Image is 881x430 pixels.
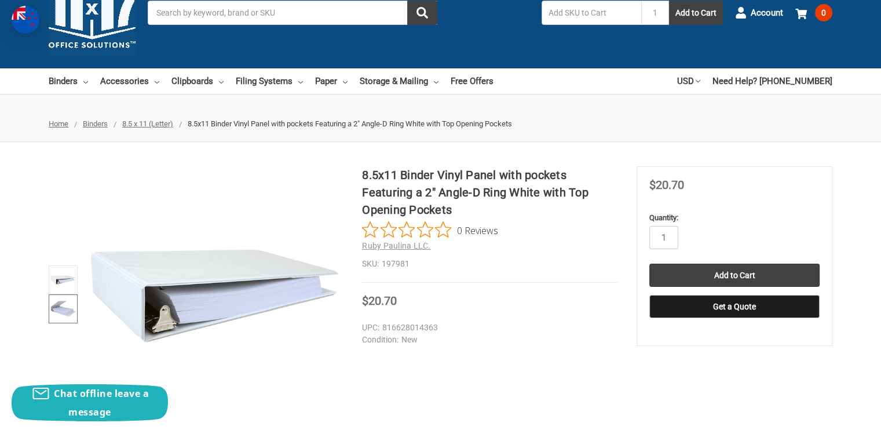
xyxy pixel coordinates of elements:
[669,1,723,25] button: Add to Cart
[122,119,173,128] a: 8.5 x 11 (Letter)
[50,267,76,293] img: 8.5x11 Binder Vinyl Panel with pockets Featuring a 2" Angle-D Ring White
[360,68,438,94] a: Storage & Mailing
[83,119,108,128] a: Binders
[12,384,168,421] button: Chat offline leave a message
[677,68,700,94] a: USD
[362,294,397,308] span: $20.70
[542,1,641,25] input: Add SKU to Cart
[815,4,832,21] span: 0
[362,241,430,250] a: Ruby Paulina LLC.
[362,334,399,346] dt: Condition:
[712,68,832,94] a: Need Help? [PHONE_NUMBER]
[751,6,783,20] span: Account
[451,68,493,94] a: Free Offers
[87,166,343,422] img: 8.5x11 Binder Vinyl Panel with pockets Featuring a 2" Angle-D Ring White
[362,221,498,239] button: Rated 0 out of 5 stars from 0 reviews. Jump to reviews.
[649,178,684,192] span: $20.70
[649,212,820,224] label: Quantity:
[50,296,76,322] img: 8.5x11 Binder Vinyl Panel with pockets Featuring a 2" Angle-D Ring White with Top Opening Pockets
[54,387,149,418] span: Chat offline leave a message
[49,119,68,128] a: Home
[148,1,437,25] input: Search by keyword, brand or SKU
[49,68,88,94] a: Binders
[362,166,617,218] h1: 8.5x11 Binder Vinyl Panel with pockets Featuring a 2" Angle-D Ring White with Top Opening Pockets
[649,264,820,287] input: Add to Cart
[362,334,612,346] dd: New
[188,119,512,128] span: 8.5x11 Binder Vinyl Panel with pockets Featuring a 2" Angle-D Ring White with Top Opening Pockets
[649,295,820,318] button: Get a Quote
[12,6,39,34] img: duty and tax information for New Zealand
[457,221,498,239] span: 0 Reviews
[236,68,303,94] a: Filing Systems
[362,258,617,270] dd: 197981
[362,322,379,334] dt: UPC:
[171,68,224,94] a: Clipboards
[100,68,159,94] a: Accessories
[315,68,348,94] a: Paper
[362,322,612,334] dd: 816628014363
[362,258,379,270] dt: SKU:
